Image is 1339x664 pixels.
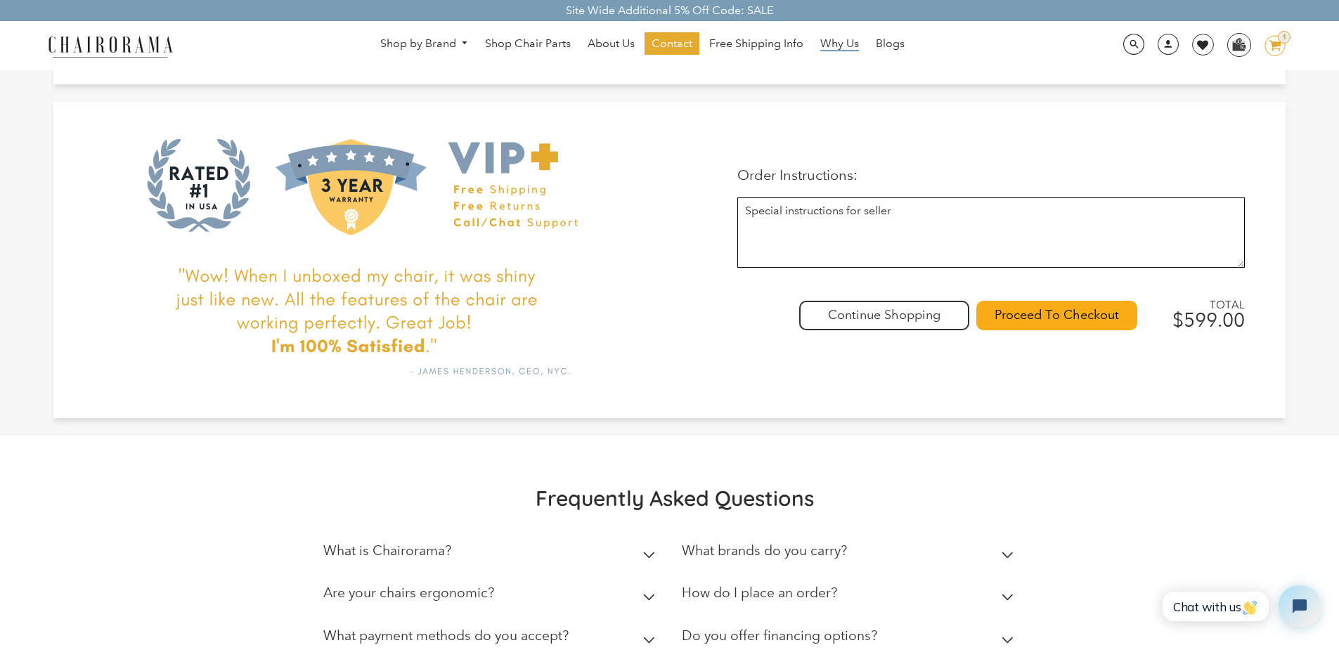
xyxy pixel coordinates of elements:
summary: What brands do you carry? [682,533,1019,575]
summary: What is Chairorama? [323,533,661,575]
a: Blogs [869,32,912,55]
span: Why Us [820,37,859,51]
span: Contact [652,37,692,51]
img: WhatsApp_Image_2024-07-12_at_16.23.01.webp [1228,34,1250,55]
div: 1 [1278,31,1291,44]
a: Shop Chair Parts [478,32,578,55]
a: About Us [581,32,642,55]
a: Shop by Brand [373,33,476,55]
a: 1 [1254,35,1286,56]
h2: What brands do you carry? [682,542,847,559]
span: About Us [588,37,635,51]
h2: Are your chairs ergonomic? [323,585,494,601]
h2: How do I place an order? [682,585,837,601]
a: Contact [645,32,699,55]
input: Proceed To Checkout [976,301,1137,330]
span: Shop Chair Parts [485,37,571,51]
div: Continue Shopping [799,301,969,330]
summary: How do I place an order? [682,575,1019,618]
h2: Do you offer financing options? [682,627,877,644]
img: chairorama [40,34,181,58]
h2: What is Chairorama? [323,542,451,559]
span: TOTAL [1165,299,1245,311]
summary: Are your chairs ergonomic? [323,575,661,618]
nav: DesktopNavigation [240,32,1044,58]
span: $599.00 [1172,308,1245,332]
h2: Frequently Asked Questions [323,485,1026,512]
summary: Do you offer financing options? [682,618,1019,660]
span: Free Shipping Info [709,37,803,51]
summary: What payment methods do you accept? [323,618,661,660]
h2: What payment methods do you accept? [323,627,569,644]
a: Why Us [813,32,866,55]
p: Order Instructions: [737,167,1245,183]
iframe: Tidio Chat [1147,573,1333,639]
span: Blogs [876,37,905,51]
a: Free Shipping Info [702,32,810,55]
